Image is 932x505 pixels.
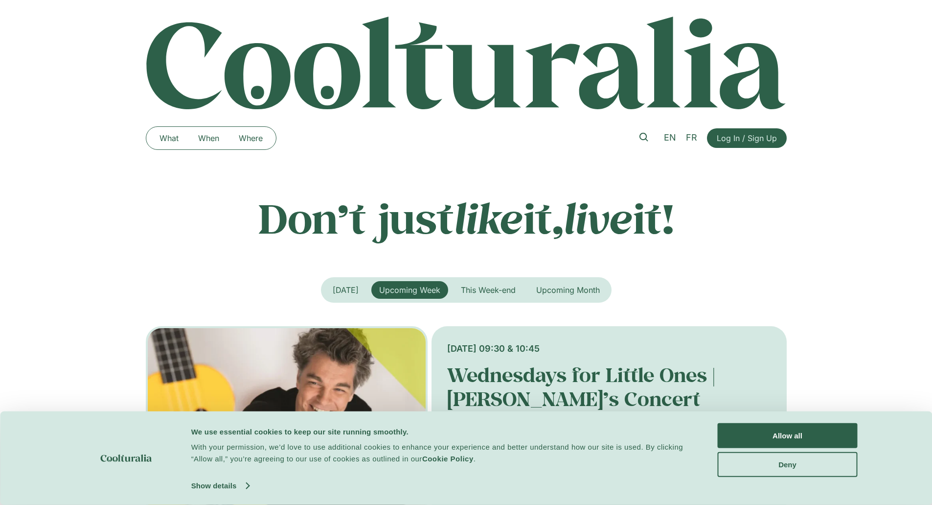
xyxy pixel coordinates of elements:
span: With your permission, we’d love to use additional cookies to enhance your experience and better u... [191,443,683,463]
img: logo [100,455,152,462]
span: [DATE] [333,285,359,295]
a: FR [681,131,702,145]
a: Log In / Sign Up [707,128,787,148]
button: Allow all [718,423,858,448]
a: Show details [191,479,249,493]
a: What [150,130,188,146]
div: We use essential cookies to keep our site running smoothly. [191,426,696,437]
span: . [474,455,476,463]
div: [DATE] 09:30 & 10:45 [447,342,771,355]
em: live [564,191,633,245]
a: When [188,130,229,146]
span: Upcoming Month [536,285,600,295]
p: Don’t just it, it! [146,193,787,242]
span: FR [686,132,697,143]
a: Wednesdays for Little Ones | [PERSON_NAME]’s Concert [447,362,715,411]
span: Upcoming Week [379,285,440,295]
nav: Menu [150,130,273,146]
span: EN [664,132,676,143]
span: Log In / Sign Up [717,132,777,144]
a: Where [229,130,273,146]
em: like [454,191,523,245]
a: Cookie Policy [422,455,474,463]
span: This Week-end [461,285,516,295]
button: Deny [718,452,858,477]
a: EN [659,131,681,145]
